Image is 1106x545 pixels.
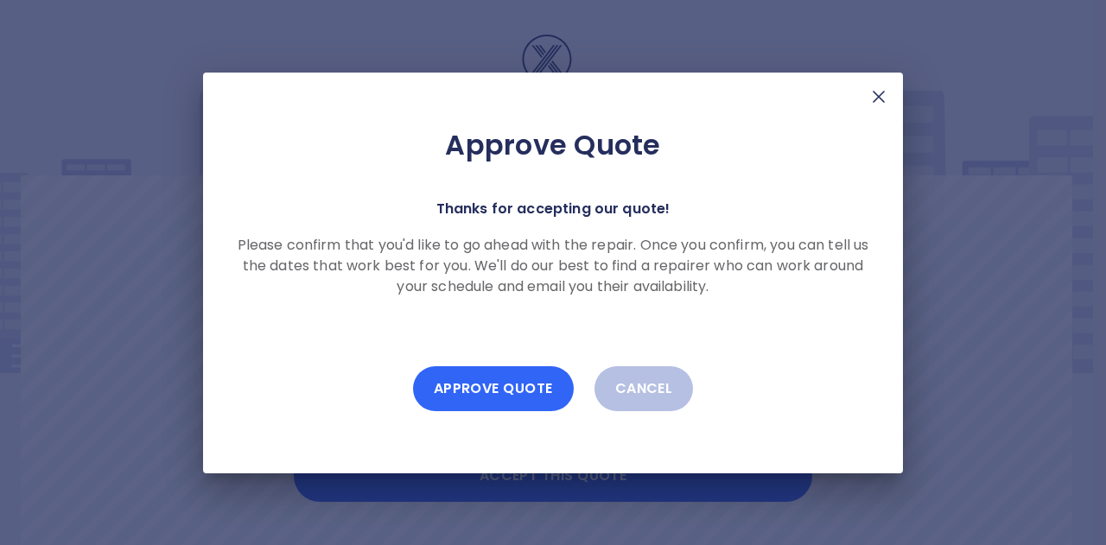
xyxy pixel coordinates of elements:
img: X Mark [868,86,889,107]
p: Thanks for accepting our quote! [436,197,671,221]
p: Please confirm that you'd like to go ahead with the repair. Once you confirm, you can tell us the... [231,235,875,297]
button: Approve Quote [413,366,574,411]
h2: Approve Quote [231,128,875,162]
button: Cancel [594,366,694,411]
